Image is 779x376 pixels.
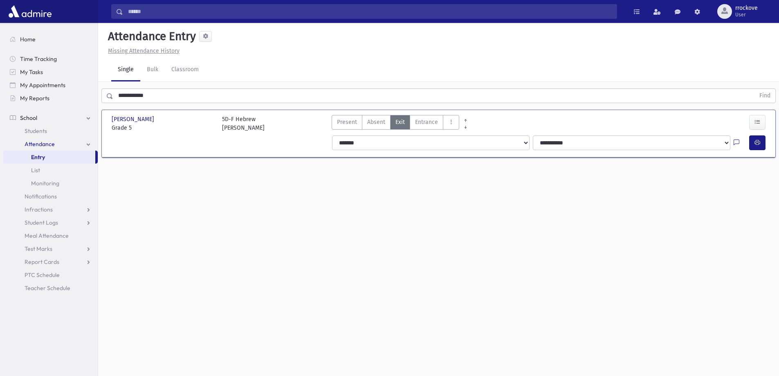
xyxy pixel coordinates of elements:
a: Time Tracking [3,52,98,65]
div: 5D-F Hebrew [PERSON_NAME] [222,115,265,132]
span: Entrance [415,118,438,126]
span: Monitoring [31,180,59,187]
span: My Reports [20,95,49,102]
a: Home [3,33,98,46]
span: Infractions [25,206,53,213]
a: List [3,164,98,177]
a: Missing Attendance History [105,47,180,54]
span: Exit [395,118,405,126]
span: School [20,114,37,122]
span: Students [25,127,47,135]
span: Notifications [25,193,57,200]
span: Meal Attendance [25,232,69,239]
span: Home [20,36,36,43]
a: Classroom [165,59,205,81]
span: Test Marks [25,245,52,252]
a: Notifications [3,190,98,203]
span: PTC Schedule [25,271,60,279]
span: [PERSON_NAME] [112,115,156,124]
a: PTC Schedule [3,268,98,281]
a: Single [111,59,140,81]
a: Report Cards [3,255,98,268]
span: My Tasks [20,68,43,76]
span: Student Logs [25,219,58,226]
span: Grade 5 [112,124,214,132]
span: Teacher Schedule [25,284,70,292]
span: rrockove [735,5,758,11]
a: Students [3,124,98,137]
a: Meal Attendance [3,229,98,242]
a: My Reports [3,92,98,105]
a: Infractions [3,203,98,216]
a: Teacher Schedule [3,281,98,295]
a: My Appointments [3,79,98,92]
a: Attendance [3,137,98,151]
a: Bulk [140,59,165,81]
input: Search [123,4,617,19]
span: Absent [367,118,385,126]
div: AttTypes [332,115,459,132]
h5: Attendance Entry [105,29,196,43]
span: Attendance [25,140,55,148]
span: User [735,11,758,18]
a: My Tasks [3,65,98,79]
span: Time Tracking [20,55,57,63]
span: Report Cards [25,258,59,266]
a: Test Marks [3,242,98,255]
span: My Appointments [20,81,65,89]
span: List [31,167,40,174]
a: Entry [3,151,95,164]
span: Entry [31,153,45,161]
a: School [3,111,98,124]
img: AdmirePro [7,3,54,20]
button: Find [754,89,775,103]
u: Missing Attendance History [108,47,180,54]
a: Student Logs [3,216,98,229]
span: Present [337,118,357,126]
a: Monitoring [3,177,98,190]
